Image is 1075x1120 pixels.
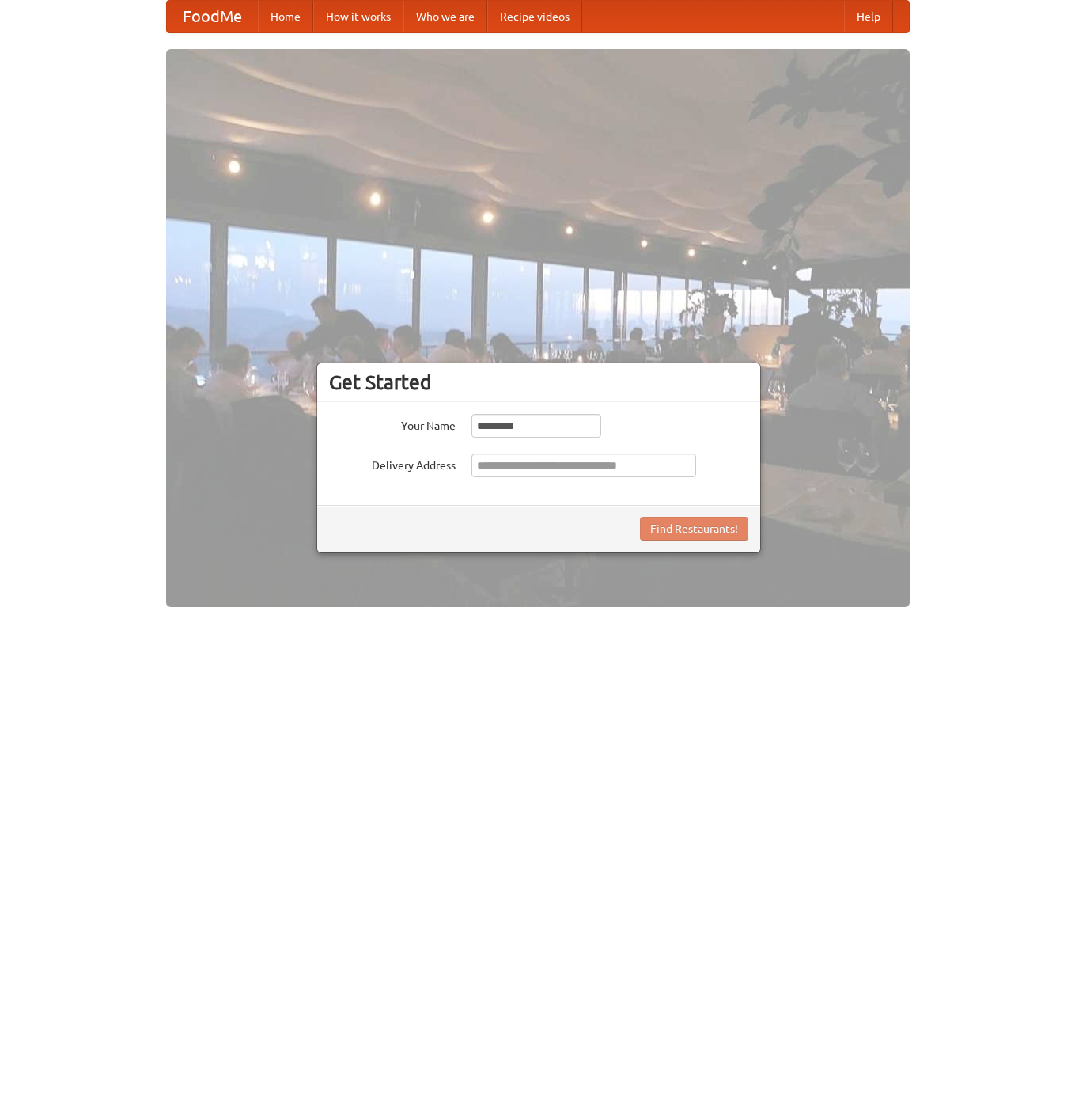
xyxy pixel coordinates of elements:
[844,1,893,32] a: Help
[640,517,748,541] button: Find Restaurants!
[329,414,456,434] label: Your Name
[329,370,748,394] h3: Get Started
[403,1,487,32] a: Who we are
[313,1,403,32] a: How it works
[329,454,456,473] label: Delivery Address
[258,1,313,32] a: Home
[167,1,258,32] a: FoodMe
[487,1,582,32] a: Recipe videos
